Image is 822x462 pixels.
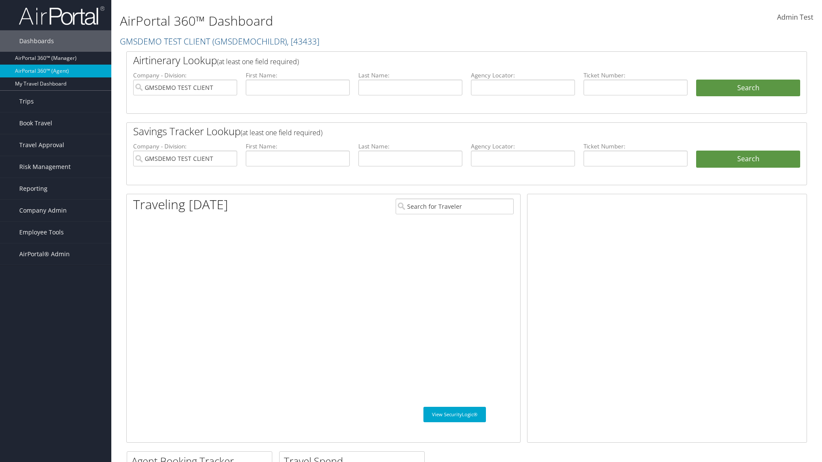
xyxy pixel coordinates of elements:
[19,222,64,243] span: Employee Tools
[696,151,800,168] a: Search
[358,71,462,80] label: Last Name:
[217,57,299,66] span: (at least one field required)
[133,71,237,80] label: Company - Division:
[19,243,70,265] span: AirPortal® Admin
[133,142,237,151] label: Company - Division:
[19,6,104,26] img: airportal-logo.png
[19,134,64,156] span: Travel Approval
[246,142,350,151] label: First Name:
[777,12,813,22] span: Admin Test
[584,142,688,151] label: Ticket Number:
[246,71,350,80] label: First Name:
[471,142,575,151] label: Agency Locator:
[120,36,319,47] a: GMSDEMO TEST CLIENT
[120,12,582,30] h1: AirPortal 360™ Dashboard
[471,71,575,80] label: Agency Locator:
[19,91,34,112] span: Trips
[696,80,800,97] button: Search
[133,53,744,68] h2: Airtinerary Lookup
[133,151,237,166] input: search accounts
[19,156,71,178] span: Risk Management
[212,36,287,47] span: ( GMSDEMOCHILDR )
[19,113,52,134] span: Book Travel
[423,407,486,422] a: View SecurityLogic®
[19,200,67,221] span: Company Admin
[584,71,688,80] label: Ticket Number:
[287,36,319,47] span: , [ 43433 ]
[777,4,813,31] a: Admin Test
[396,198,514,214] input: Search for Traveler
[133,195,228,213] h1: Traveling [DATE]
[241,128,322,137] span: (at least one field required)
[19,178,48,199] span: Reporting
[19,30,54,52] span: Dashboards
[358,142,462,151] label: Last Name:
[133,124,744,139] h2: Savings Tracker Lookup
